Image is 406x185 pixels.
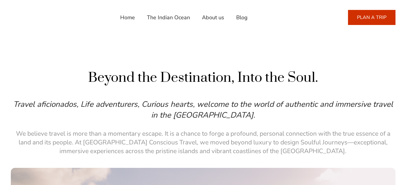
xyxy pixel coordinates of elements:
a: The Indian Ocean [147,10,190,25]
h1: Beyond the Destination, Into the Soul. [11,69,395,87]
a: PLAN A TRIP [348,10,395,25]
a: Home [120,10,135,25]
a: About us [202,10,224,25]
p: Travel aficionados, Life adventurers, Curious hearts, welcome to the world of authentic and immer... [11,99,395,121]
a: Blog [236,10,248,25]
p: We believe travel is more than a momentary escape. It is a chance to forge a profound, personal c... [11,129,395,156]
